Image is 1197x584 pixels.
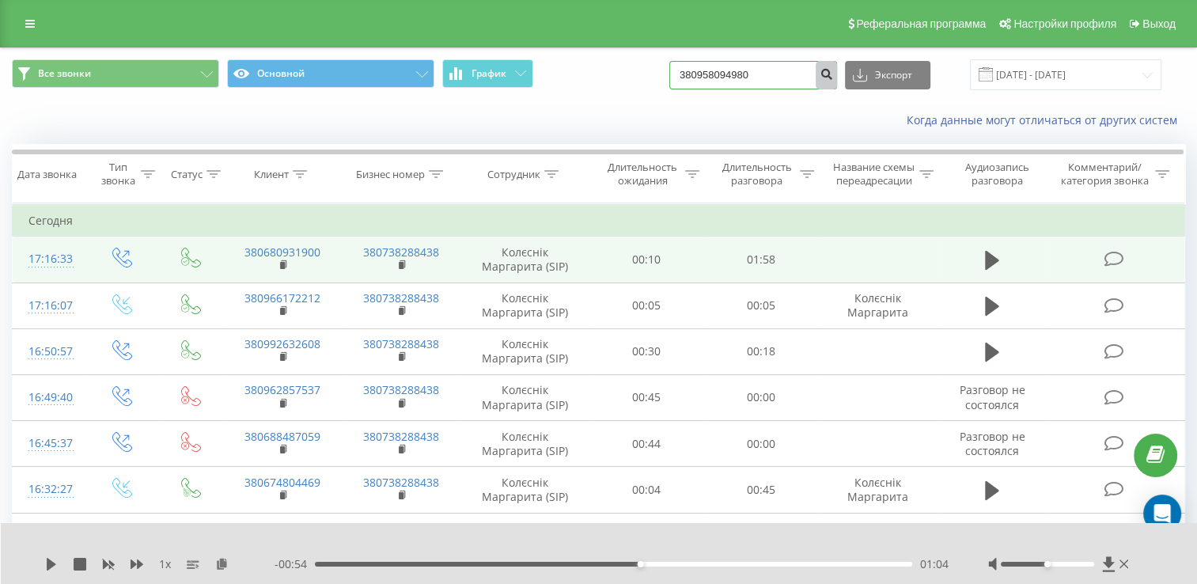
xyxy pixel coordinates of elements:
div: Тип звонка [100,161,137,188]
a: 380738288438 [363,382,439,397]
div: Accessibility label [638,561,644,567]
td: 00:47 [703,513,818,559]
span: 01:04 [920,556,949,572]
div: Название схемы переадресации [832,161,915,188]
div: Сотрудник [487,168,540,181]
td: Сегодня [13,205,1185,237]
td: 00:08 [589,513,704,559]
a: Когда данные могут отличаться от других систем [907,112,1185,127]
button: Экспорт [845,61,930,89]
div: Клиент [254,168,289,181]
div: Статус [171,168,203,181]
span: Все звонки [38,67,91,80]
div: Accessibility label [1044,561,1051,567]
div: Бизнес номер [356,168,425,181]
div: 16:50:57 [28,336,70,367]
a: 380688487059 [244,429,320,444]
a: 380738288438 [363,290,439,305]
div: Комментарий/категория звонка [1059,161,1151,188]
span: Выход [1142,17,1176,30]
div: 16:31:05 [28,521,70,552]
td: 00:00 [703,374,818,420]
a: 380738288438 [363,245,439,260]
div: Длительность ожидания [604,161,682,188]
input: Поиск по номеру [669,61,837,89]
div: Длительность разговора [718,161,796,188]
td: 00:04 [589,467,704,513]
td: Колєснік Маргарита (SIP) [461,237,589,283]
td: 00:44 [589,421,704,467]
span: Реферальная программа [856,17,986,30]
div: Open Intercom Messenger [1143,495,1181,533]
button: Основной [227,59,434,88]
div: Аудиозапись разговора [952,161,1044,188]
td: 00:30 [589,328,704,374]
div: 17:16:33 [28,244,70,275]
div: 16:45:37 [28,428,70,459]
td: Колєснік Маргарита (SIP) [461,513,589,559]
a: 380674804469 [244,521,320,536]
a: 380738288438 [363,429,439,444]
span: 1 x [159,556,171,572]
td: 00:05 [589,283,704,328]
td: 00:10 [589,237,704,283]
td: 00:05 [703,283,818,328]
td: 00:45 [703,467,818,513]
a: 380674804469 [244,475,320,490]
a: 380738288438 [363,521,439,536]
button: График [442,59,533,88]
a: 380738288438 [363,336,439,351]
div: 17:16:07 [28,290,70,321]
a: 380992632608 [244,336,320,351]
a: 380962857537 [244,382,320,397]
td: 00:18 [703,328,818,374]
span: Настройки профиля [1013,17,1116,30]
td: Колєснік Маргарита [818,283,937,328]
span: Разговор не состоялся [959,429,1025,458]
td: 00:00 [703,421,818,467]
span: График [472,68,506,79]
td: Колєснік Маргарита (SIP) [461,421,589,467]
div: 16:32:27 [28,474,70,505]
a: 380966172212 [244,290,320,305]
a: 380680931900 [244,245,320,260]
td: 01:58 [703,237,818,283]
td: Колєснік Маргарита (SIP) [461,374,589,420]
a: 380738288438 [363,475,439,490]
td: Колєснік Маргарита (SIP) [461,283,589,328]
td: 00:45 [589,374,704,420]
span: - 00:54 [275,556,315,572]
button: Все звонки [12,59,219,88]
td: Колєснік Маргарита (SIP) [461,467,589,513]
span: Разговор не состоялся [959,382,1025,411]
div: Дата звонка [17,168,77,181]
td: Колєснік Маргарита (SIP) [461,328,589,374]
div: 16:49:40 [28,382,70,413]
td: Колєснік Маргарита [818,467,937,513]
